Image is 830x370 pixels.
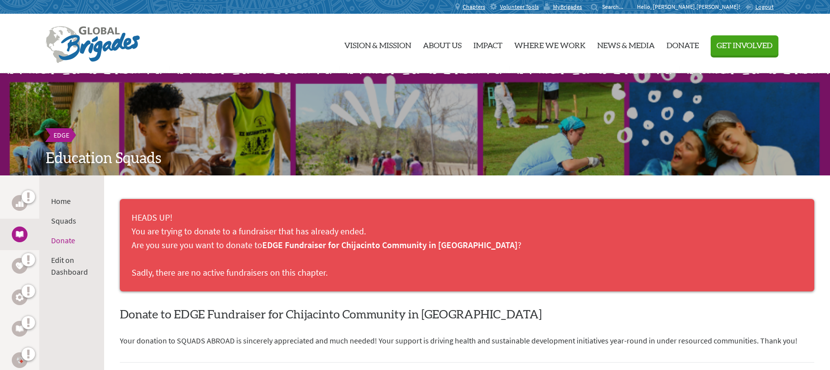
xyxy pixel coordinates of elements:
span: Logout [755,3,774,10]
h2: Donate to EDGE Fundraiser for Chijacinto Community in [GEOGRAPHIC_DATA] [120,307,814,323]
span: EDGE Fundraiser for Chijacinto Community in [GEOGRAPHIC_DATA] [262,239,518,251]
span: Get Involved [717,42,773,50]
img: STEM [16,293,24,301]
a: Impact [473,18,502,69]
span: Volunteer Tools [500,3,539,11]
a: Home [51,196,71,206]
a: Impact [12,321,28,337]
a: Health [12,258,28,274]
img: Business [16,199,24,207]
a: News & Media [597,18,655,69]
a: EDGE [46,128,77,142]
a: Medical [12,352,28,368]
p: Hello, [PERSON_NAME].[PERSON_NAME]! [637,3,745,11]
a: Squads [51,216,76,226]
a: STEM [12,289,28,305]
span: Chapters [463,3,485,11]
input: Search... [602,3,630,10]
img: Global Brigades Logo [46,26,140,63]
div: HEADS UP! You are trying to donate to a fundraiser that has already ended. Are you sure you want ... [120,199,814,291]
a: Vision & Mission [344,18,411,69]
h2: Education Squads [46,150,784,168]
img: Health [16,262,24,269]
a: About Us [423,18,462,69]
a: Edit on Dashboard [51,255,88,277]
a: Donate [51,235,75,245]
img: Education [16,231,24,238]
span: MyBrigades [553,3,582,11]
span: EDGE [54,131,69,140]
li: Donate [51,234,92,246]
li: Home [51,195,92,207]
a: Logout [745,3,774,11]
img: Impact [16,325,24,332]
a: Donate [666,18,699,69]
li: Edit on Dashboard [51,254,92,278]
button: Get Involved [711,35,778,56]
img: Medical [16,356,24,364]
a: Business [12,195,28,211]
a: Education [12,227,28,242]
a: Where We Work [514,18,585,69]
p: Your donation to SQUADS ABROAD is sincerely appreciated and much needed! Your support is driving ... [120,335,814,346]
li: Squads [51,215,92,227]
